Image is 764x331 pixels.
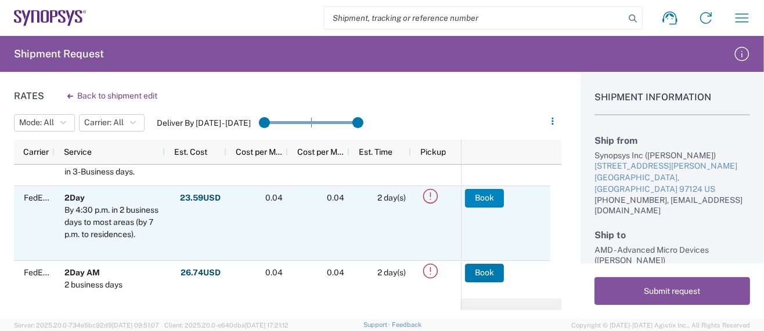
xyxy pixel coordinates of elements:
h1: Shipment Information [594,92,750,115]
button: Carrier: All [79,114,145,132]
button: Submit request [594,277,750,305]
span: [DATE] 17:21:12 [245,322,289,329]
button: Book [465,264,504,282]
span: Carrier: All [84,117,124,128]
span: Pickup [420,147,446,157]
span: Cost per Mile [236,147,283,157]
span: [DATE] 09:51:07 [112,322,159,329]
span: Client: 2025.20.0-e640dba [164,322,289,329]
span: Server: 2025.20.0-734e5bc92d9 [14,322,159,329]
div: AMD - Advanced Micro Devices ([PERSON_NAME]) [594,245,750,265]
button: 23.59USD [179,189,221,208]
div: Synopsys Inc ([PERSON_NAME]) [594,150,750,161]
button: Book [465,189,504,208]
span: Carrier [23,147,49,157]
span: FedEx Express [24,268,80,277]
span: 0.04 [265,268,283,277]
h1: Rates [14,90,44,101]
h2: Shipment Request [14,47,104,61]
span: 2 day(s) [377,268,406,277]
span: Est. Cost [174,147,207,157]
span: Est. Time [359,147,392,157]
b: 2Day [64,193,85,202]
button: Back to shipment edit [58,86,167,106]
a: Feedback [392,321,421,328]
span: Cost per Mile [297,147,345,157]
div: 2 business days [64,279,122,291]
span: Mode: All [19,117,54,128]
div: [PHONE_NUMBER], [EMAIL_ADDRESS][DOMAIN_NAME] [594,195,750,216]
h2: Ship from [594,135,750,146]
label: Deliver By [DATE] - [DATE] [157,118,251,128]
div: [STREET_ADDRESS][PERSON_NAME] [594,161,750,172]
span: FedEx Express [24,193,80,202]
strong: 26.74 USD [181,267,221,278]
span: 0.04 [265,193,283,202]
input: Shipment, tracking or reference number [324,7,625,29]
div: [GEOGRAPHIC_DATA], [GEOGRAPHIC_DATA] 97124 US [594,172,750,195]
span: Service [64,147,92,157]
a: Support [363,321,392,328]
div: By 4:30 p.m. in 2 business days to most areas (by 7 p.m. to residences). [64,204,160,241]
b: 2Day AM [64,268,100,277]
h2: Ship to [594,230,750,241]
a: [STREET_ADDRESS][PERSON_NAME][GEOGRAPHIC_DATA], [GEOGRAPHIC_DATA] 97124 US [594,161,750,195]
span: 0.04 [327,193,344,202]
span: 2 day(s) [377,193,406,202]
span: Copyright © [DATE]-[DATE] Agistix Inc., All Rights Reserved [571,320,750,330]
strong: 23.59 USD [180,192,221,203]
button: 26.74USD [180,264,221,282]
span: 0.04 [327,268,344,277]
button: Mode: All [14,114,75,132]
